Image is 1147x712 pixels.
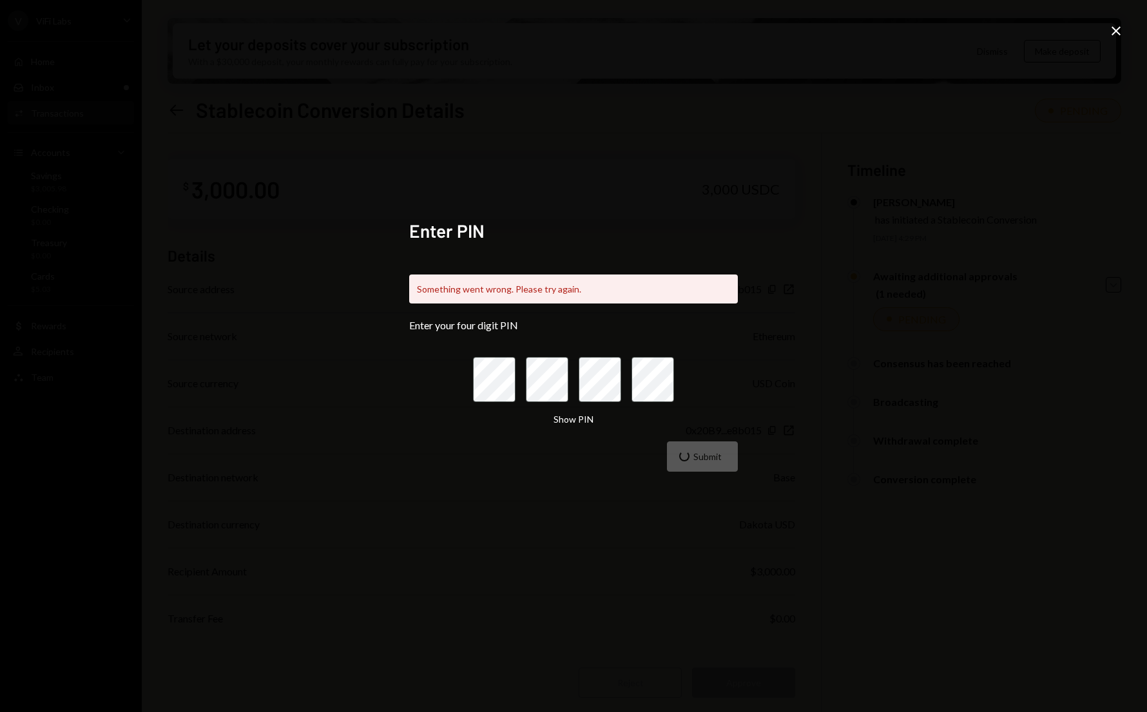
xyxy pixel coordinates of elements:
[409,319,738,331] div: Enter your four digit PIN
[631,357,674,402] input: pin code 4 of 4
[579,357,621,402] input: pin code 3 of 4
[409,274,738,303] div: Something went wrong. Please try again.
[554,414,593,426] button: Show PIN
[526,357,568,402] input: pin code 2 of 4
[473,357,516,402] input: pin code 1 of 4
[409,218,738,244] h2: Enter PIN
